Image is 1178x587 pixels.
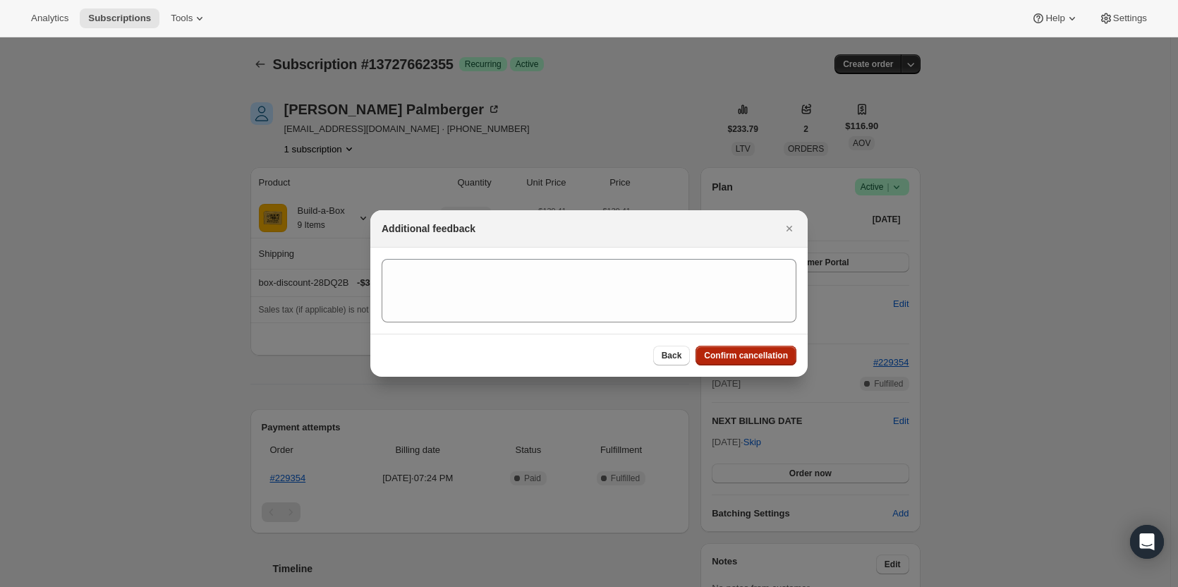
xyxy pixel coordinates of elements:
span: Help [1045,13,1064,24]
button: Close [779,219,799,238]
span: Back [662,350,682,361]
span: Confirm cancellation [704,350,788,361]
button: Subscriptions [80,8,159,28]
button: Settings [1091,8,1155,28]
button: Back [653,346,691,365]
span: Subscriptions [88,13,151,24]
h2: Additional feedback [382,222,475,236]
span: Settings [1113,13,1147,24]
button: Help [1023,8,1087,28]
span: Analytics [31,13,68,24]
button: Tools [162,8,215,28]
div: Open Intercom Messenger [1130,525,1164,559]
button: Confirm cancellation [696,346,796,365]
span: Tools [171,13,193,24]
button: Analytics [23,8,77,28]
